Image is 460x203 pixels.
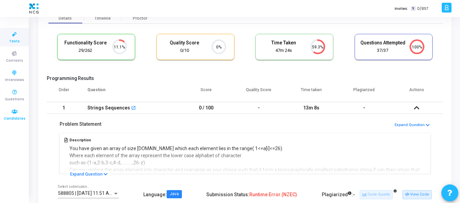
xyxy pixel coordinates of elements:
[360,47,405,54] div: 37/37
[261,47,306,54] div: 47m 24s
[417,6,428,12] span: 0/857
[5,77,24,83] span: Interviews
[249,192,297,197] span: Runtime Error (NZEC)
[232,102,285,114] td: -
[363,105,365,110] span: -
[285,102,338,114] td: 13m 8s
[322,189,355,200] div: Plagiarized :
[360,40,405,46] h5: Questions Attempted
[395,6,408,12] label: Invites:
[60,121,101,127] h5: Problem Statement
[6,58,23,64] span: Contests
[4,116,25,122] span: Candidates
[162,40,207,46] h5: Quality Score
[63,40,108,46] h5: Functionality Score
[394,122,430,128] button: Expand Question
[5,97,24,102] span: Questions
[95,16,111,21] div: Timeline
[81,83,180,102] th: Question
[47,76,443,81] h5: Programming Results
[180,83,233,102] th: Score
[27,2,40,15] img: logo
[9,39,20,44] span: Tests
[170,192,179,196] div: Java
[47,102,81,114] td: 1
[180,102,233,114] td: 0 / 100
[360,190,393,199] button: Code Quality
[47,83,81,102] th: Order
[338,83,391,102] th: Plagiarized
[162,47,207,54] div: 0/10
[232,83,285,102] th: Quality Score
[69,138,426,142] h5: Description
[59,16,72,21] div: Details
[58,190,135,196] span: 588805 | [DATE] 11:51 AM IST (Best)
[143,189,182,200] div: Language :
[402,190,432,199] button: View Code
[353,192,355,197] span: -
[391,83,443,102] th: Actions
[87,102,130,114] div: Strings Sequences
[66,171,111,178] button: Expand Question
[131,106,136,111] mat-icon: open_in_new
[206,189,297,200] div: Submission Status:
[411,6,415,11] span: T
[121,16,159,21] div: Proctor
[285,83,338,102] th: Time taken
[261,40,306,46] h5: Time Taken
[63,47,108,54] div: 29/262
